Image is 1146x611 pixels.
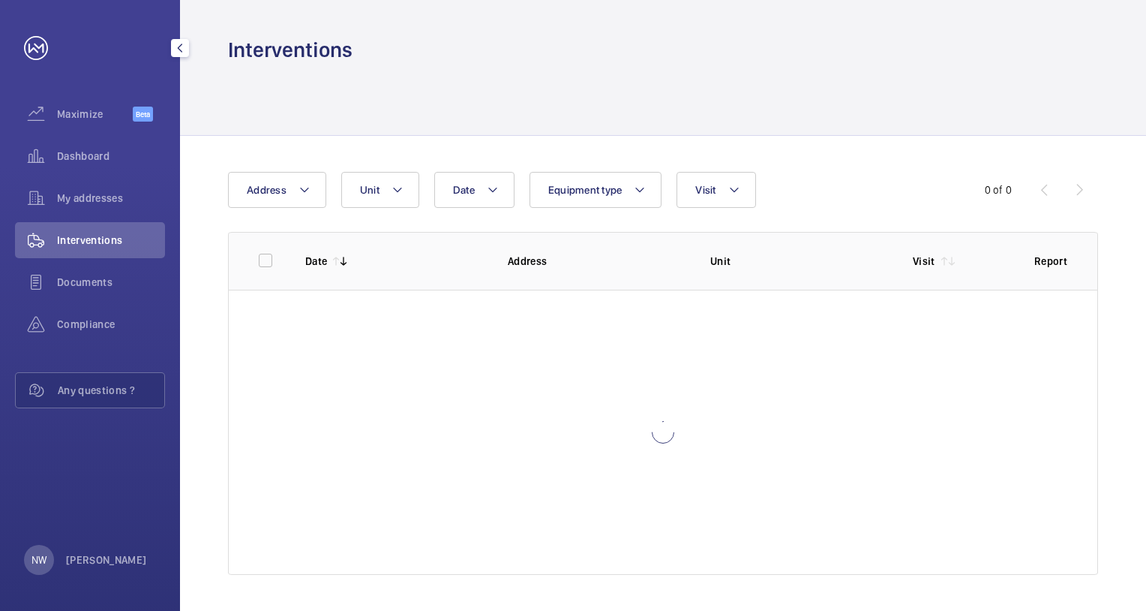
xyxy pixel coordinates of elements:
[453,184,475,196] span: Date
[31,552,46,567] p: NW
[676,172,755,208] button: Visit
[228,172,326,208] button: Address
[57,275,165,290] span: Documents
[695,184,715,196] span: Visit
[57,233,165,248] span: Interventions
[1034,254,1067,269] p: Report
[228,36,352,64] h1: Interventions
[305,254,327,269] p: Date
[133,107,153,122] span: Beta
[913,254,935,269] p: Visit
[360,184,379,196] span: Unit
[57,107,133,122] span: Maximize
[529,172,662,208] button: Equipment type
[57,317,165,332] span: Compliance
[341,172,419,208] button: Unit
[985,182,1012,197] div: 0 of 0
[58,383,164,398] span: Any questions ?
[57,191,165,206] span: My addresses
[247,184,286,196] span: Address
[434,172,514,208] button: Date
[508,254,686,269] p: Address
[57,149,165,164] span: Dashboard
[66,552,147,567] p: [PERSON_NAME]
[710,254,889,269] p: Unit
[548,184,622,196] span: Equipment type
